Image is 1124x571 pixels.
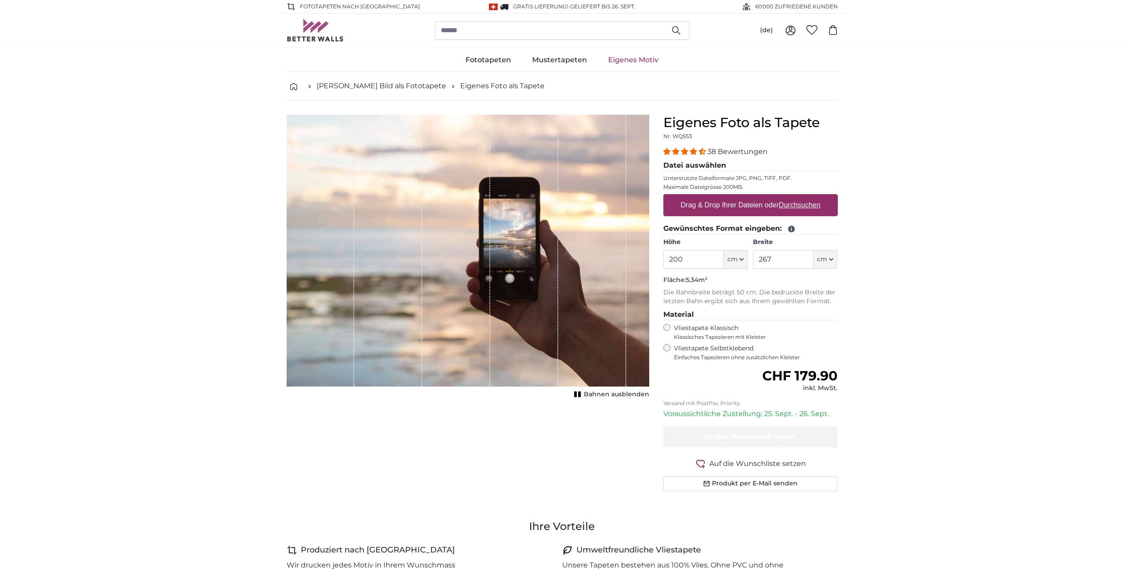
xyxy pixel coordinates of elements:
[663,458,838,469] button: Auf die Wunschliste setzen
[663,160,838,171] legend: Datei auswählen
[705,432,795,441] span: In den Warenkorb legen
[598,49,669,71] a: Eigenes Motiv
[300,3,420,11] span: Fototapeten nach [GEOGRAPHIC_DATA]
[287,19,344,41] img: Betterwalls
[762,368,837,384] span: CHF 179.90
[317,81,446,91] a: [PERSON_NAME] Bild als Fototapete
[708,147,768,156] span: 38 Bewertungen
[677,196,824,214] label: Drag & Drop Ihrer Dateien oder
[663,476,838,491] button: Produkt per E-Mail senden
[568,3,636,10] span: -
[709,458,806,469] span: Auf die Wunschliste setzen
[522,49,598,71] a: Mustertapeten
[576,544,701,556] h4: Umweltfreundliche Vliestapete
[287,519,838,533] h3: Ihre Vorteile
[287,72,838,101] nav: breadcrumbs
[663,147,708,156] span: 4.34 stars
[571,388,649,401] button: Bahnen ausblenden
[663,115,838,131] h1: Eigenes Foto als Tapete
[755,3,838,11] span: 60'000 ZUFRIEDENE KUNDEN
[455,49,522,71] a: Fototapeten
[663,276,838,285] p: Fläche:
[727,255,738,264] span: cm
[674,344,838,361] label: Vliestapete Selbstklebend
[663,175,838,182] p: Unterstützte Dateiformate JPG, PNG, TIFF, PDF.
[674,354,838,361] span: Einfaches Tapezieren ohne zusätzlichen Kleister
[663,184,838,191] p: Maximale Dateigrösse 200MB.
[570,3,636,10] span: Geliefert bis 26. Sept.
[663,133,692,139] span: Nr. WQ553
[762,384,837,393] div: inkl. MwSt.
[753,238,837,247] label: Breite
[686,276,708,284] span: 5.34m²
[663,409,838,419] p: Voraussichtliche Zustellung: 25. Sept. - 26. Sept.
[663,426,838,447] button: In den Warenkorb legen
[663,400,838,407] p: Versand mit PostPac Priority
[584,390,649,399] span: Bahnen ausblenden
[674,334,830,341] span: Klassisches Tapezieren mit Kleister
[814,250,837,269] button: cm
[779,201,820,209] u: Durchsuchen
[674,324,830,341] label: Vliestapete Klassisch
[663,238,748,247] label: Höhe
[460,81,545,91] a: Eigenes Foto als Tapete
[663,309,838,320] legend: Material
[817,255,827,264] span: cm
[513,3,568,10] span: GRATIS Lieferung!
[489,4,498,10] img: Schweiz
[287,115,649,401] div: 1 of 1
[301,544,455,556] h4: Produziert nach [GEOGRAPHIC_DATA]
[724,250,748,269] button: cm
[753,23,780,38] button: (de)
[287,560,455,571] p: Wir drucken jedes Motiv in Ihrem Wunschmass
[663,223,838,234] legend: Gewünschtes Format eingeben:
[663,288,838,306] p: Die Bahnbreite beträgt 50 cm. Die bedruckte Breite der letzten Bahn ergibt sich aus Ihrem gewählt...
